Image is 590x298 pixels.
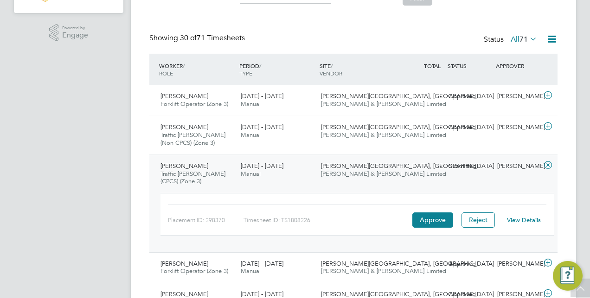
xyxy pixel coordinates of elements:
span: [PERSON_NAME][GEOGRAPHIC_DATA], [GEOGRAPHIC_DATA] [321,92,494,100]
span: 71 [519,35,528,44]
div: Approved [445,120,494,135]
div: - [397,159,445,174]
div: Timesheet ID: TS1808226 [244,213,410,228]
button: Approve [412,212,453,227]
span: 71 Timesheets [180,33,245,43]
span: [DATE] - [DATE] [241,260,283,267]
span: [PERSON_NAME][GEOGRAPHIC_DATA], [GEOGRAPHIC_DATA] [321,162,494,170]
span: / [259,62,261,69]
span: [PERSON_NAME] [160,162,208,170]
span: [PERSON_NAME] & [PERSON_NAME] Limited [321,100,446,108]
div: Submitted [445,159,494,174]
span: Engage [62,31,88,39]
div: Approved [445,256,494,272]
span: TOTAL [424,62,441,69]
span: Traffic [PERSON_NAME] (CPCS) (Zone 3) [160,170,225,186]
div: STATUS [445,57,494,74]
div: [PERSON_NAME] [494,89,542,104]
span: / [331,62,333,69]
span: Traffic [PERSON_NAME] (Non CPCS) (Zone 3) [160,131,225,147]
span: Manual [241,131,261,139]
span: 30 of [180,33,197,43]
span: [PERSON_NAME] [160,123,208,131]
span: [DATE] - [DATE] [241,92,283,100]
span: Forklift Operator (Zone 3) [160,267,228,275]
span: [PERSON_NAME][GEOGRAPHIC_DATA], [GEOGRAPHIC_DATA] [321,260,494,267]
button: Engage Resource Center [553,261,583,291]
div: - [397,120,445,135]
span: Manual [241,267,261,275]
div: - [397,89,445,104]
div: [PERSON_NAME] [494,256,542,272]
span: [DATE] - [DATE] [241,290,283,298]
span: Manual [241,100,261,108]
span: Powered by [62,24,88,32]
span: [PERSON_NAME] [160,92,208,100]
div: Status [484,33,539,46]
span: VENDOR [320,69,342,77]
span: [DATE] - [DATE] [241,162,283,170]
div: Showing [149,33,247,43]
span: [PERSON_NAME] & [PERSON_NAME] Limited [321,131,446,139]
span: TYPE [239,69,252,77]
div: Approved [445,89,494,104]
div: WORKER [157,57,237,81]
span: [PERSON_NAME][GEOGRAPHIC_DATA], [GEOGRAPHIC_DATA] [321,123,494,131]
span: Forklift Operator (Zone 3) [160,100,228,108]
span: [PERSON_NAME] & [PERSON_NAME] Limited [321,170,446,178]
span: [PERSON_NAME] [160,290,208,298]
span: / [183,62,185,69]
span: [PERSON_NAME] & [PERSON_NAME] Limited [321,267,446,275]
span: [PERSON_NAME] [160,260,208,267]
div: PERIOD [237,57,317,81]
span: ROLE [159,69,173,77]
div: SITE [317,57,398,81]
div: [PERSON_NAME] [494,159,542,174]
div: Placement ID: 298370 [168,213,244,228]
div: [PERSON_NAME] [494,120,542,135]
label: All [511,35,537,44]
span: [DATE] - [DATE] [241,123,283,131]
div: - [397,256,445,272]
button: Reject [462,212,495,227]
a: View Details [507,216,541,224]
span: Manual [241,170,261,178]
div: APPROVER [494,57,542,74]
span: [PERSON_NAME][GEOGRAPHIC_DATA], [GEOGRAPHIC_DATA] [321,290,494,298]
a: Powered byEngage [49,24,89,42]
